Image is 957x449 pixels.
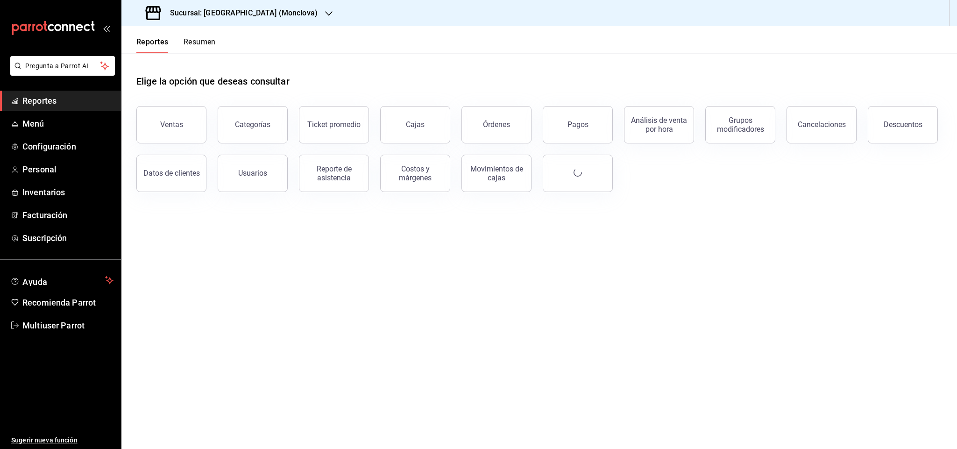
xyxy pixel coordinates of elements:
[868,106,938,143] button: Descuentos
[143,169,200,178] div: Datos de clientes
[218,155,288,192] button: Usuarios
[630,116,688,134] div: Análisis de venta por hora
[543,106,613,143] button: Pagos
[483,120,510,129] div: Órdenes
[22,186,113,199] span: Inventarios
[7,68,115,78] a: Pregunta a Parrot AI
[184,37,216,53] button: Resumen
[380,155,450,192] button: Costos y márgenes
[406,120,425,129] div: Cajas
[386,164,444,182] div: Costos y márgenes
[22,163,113,176] span: Personal
[798,120,846,129] div: Cancelaciones
[299,106,369,143] button: Ticket promedio
[10,56,115,76] button: Pregunta a Parrot AI
[11,435,113,445] span: Sugerir nueva función
[218,106,288,143] button: Categorías
[136,155,206,192] button: Datos de clientes
[22,275,101,286] span: Ayuda
[711,116,769,134] div: Grupos modificadores
[22,140,113,153] span: Configuración
[238,169,267,178] div: Usuarios
[624,106,694,143] button: Análisis de venta por hora
[461,106,532,143] button: Órdenes
[22,232,113,244] span: Suscripción
[305,164,363,182] div: Reporte de asistencia
[235,120,270,129] div: Categorías
[468,164,525,182] div: Movimientos de cajas
[884,120,922,129] div: Descuentos
[567,120,588,129] div: Pagos
[22,117,113,130] span: Menú
[380,106,450,143] button: Cajas
[22,209,113,221] span: Facturación
[787,106,857,143] button: Cancelaciones
[307,120,361,129] div: Ticket promedio
[705,106,775,143] button: Grupos modificadores
[136,74,290,88] h1: Elige la opción que deseas consultar
[25,61,100,71] span: Pregunta a Parrot AI
[136,106,206,143] button: Ventas
[299,155,369,192] button: Reporte de asistencia
[136,37,169,53] button: Reportes
[103,24,110,32] button: open_drawer_menu
[160,120,183,129] div: Ventas
[22,296,113,309] span: Recomienda Parrot
[136,37,216,53] div: navigation tabs
[22,319,113,332] span: Multiuser Parrot
[163,7,318,19] h3: Sucursal: [GEOGRAPHIC_DATA] (Monclova)
[22,94,113,107] span: Reportes
[461,155,532,192] button: Movimientos de cajas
